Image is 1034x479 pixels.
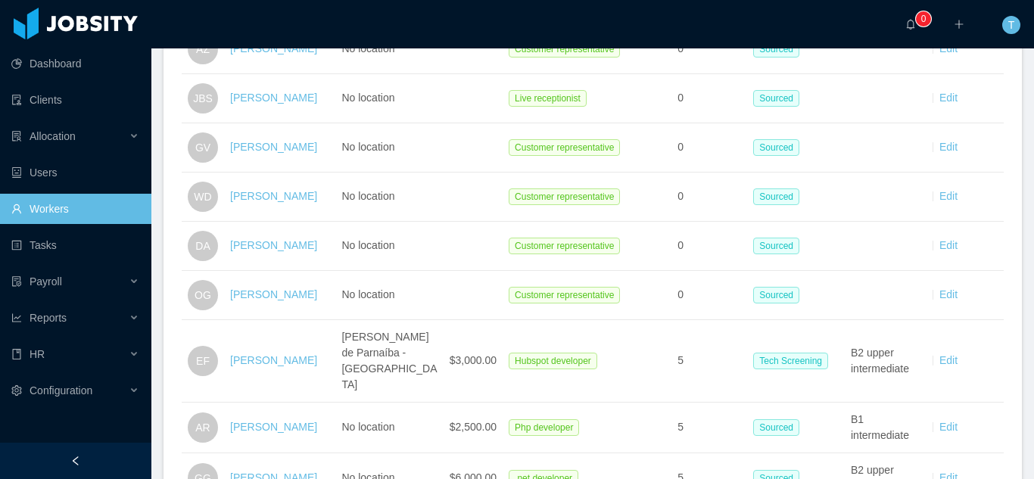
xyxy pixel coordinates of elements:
a: Edit [939,421,958,433]
a: Edit [939,141,958,153]
td: B2 upper intermediate [845,320,920,403]
a: icon: pie-chartDashboard [11,48,139,79]
a: Edit [939,288,958,300]
i: icon: plus [954,19,964,30]
i: icon: solution [11,131,22,142]
a: Edit [939,190,958,202]
td: No location [335,74,443,123]
span: EF [196,346,210,376]
span: Sourced [753,238,799,254]
i: icon: line-chart [11,313,22,323]
span: Configuration [30,384,92,397]
a: Edit [939,42,958,54]
td: 5 [671,320,747,403]
a: Edit [939,92,958,104]
a: [PERSON_NAME] [230,92,317,104]
a: Edit [939,239,958,251]
td: No location [335,271,443,320]
span: T [1008,16,1015,34]
span: Sourced [753,419,799,436]
td: No location [335,123,443,173]
span: Customer representative [509,287,620,303]
td: 0 [671,25,747,74]
span: Sourced [753,188,799,205]
span: AR [195,412,210,443]
span: Sourced [753,41,799,58]
i: icon: setting [11,385,22,396]
td: No location [335,403,443,453]
span: WD [194,182,211,212]
td: 0 [671,173,747,222]
span: Sourced [753,90,799,107]
td: No location [335,25,443,74]
a: icon: robotUsers [11,157,139,188]
span: Sourced [753,139,799,156]
a: [PERSON_NAME] [230,421,317,433]
td: 0 [671,123,747,173]
span: $3,000.00 [450,354,497,366]
a: [PERSON_NAME] [230,42,317,54]
a: [PERSON_NAME] [230,239,317,251]
span: Reports [30,312,67,324]
a: icon: userWorkers [11,194,139,224]
a: [PERSON_NAME] [230,354,317,366]
span: AZ [196,34,210,64]
span: HR [30,348,45,360]
span: Live receptionist [509,90,587,107]
td: 0 [671,222,747,271]
td: No location [335,173,443,222]
a: icon: auditClients [11,85,139,115]
span: Tech Screening [753,353,828,369]
a: [PERSON_NAME] [230,141,317,153]
td: 0 [671,74,747,123]
sup: 0 [916,11,931,26]
span: JBS [193,83,213,114]
span: Payroll [30,275,62,288]
span: GV [195,132,210,163]
span: DA [195,231,210,261]
i: icon: bell [905,19,916,30]
span: Customer representative [509,41,620,58]
span: Hubspot developer [509,353,597,369]
span: Php developer [509,419,579,436]
td: 0 [671,271,747,320]
td: B1 intermediate [845,403,920,453]
i: icon: file-protect [11,276,22,287]
span: $2,500.00 [450,421,497,433]
span: OG [195,280,211,310]
span: Allocation [30,130,76,142]
td: [PERSON_NAME] de Parnaíba - [GEOGRAPHIC_DATA] [335,320,443,403]
span: Customer representative [509,139,620,156]
a: [PERSON_NAME] [230,190,317,202]
span: Sourced [753,287,799,303]
a: [PERSON_NAME] [230,288,317,300]
i: icon: book [11,349,22,359]
a: Edit [939,354,958,366]
span: Customer representative [509,188,620,205]
span: Customer representative [509,238,620,254]
a: icon: profileTasks [11,230,139,260]
td: 5 [671,403,747,453]
td: No location [335,222,443,271]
